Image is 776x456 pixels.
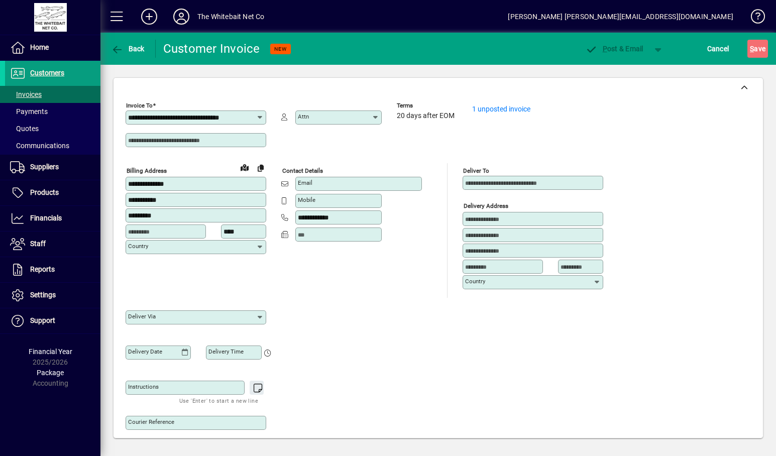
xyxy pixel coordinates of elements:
[705,40,732,58] button: Cancel
[298,196,315,203] mat-label: Mobile
[508,9,733,25] div: [PERSON_NAME] [PERSON_NAME][EMAIL_ADDRESS][DOMAIN_NAME]
[208,348,244,355] mat-label: Delivery time
[237,159,253,175] a: View on map
[298,179,312,186] mat-label: Email
[30,188,59,196] span: Products
[10,125,39,133] span: Quotes
[750,41,765,57] span: ave
[128,418,174,425] mat-label: Courier Reference
[707,41,729,57] span: Cancel
[298,113,309,120] mat-label: Attn
[111,45,145,53] span: Back
[5,120,100,137] a: Quotes
[128,313,156,320] mat-label: Deliver via
[465,278,485,285] mat-label: Country
[128,383,159,390] mat-label: Instructions
[5,283,100,308] a: Settings
[126,102,153,109] mat-label: Invoice To
[10,107,48,116] span: Payments
[163,41,260,57] div: Customer Invoice
[133,8,165,26] button: Add
[30,316,55,324] span: Support
[747,40,768,58] button: Save
[5,35,100,60] a: Home
[165,8,197,26] button: Profile
[128,348,162,355] mat-label: Delivery date
[30,163,59,171] span: Suppliers
[10,90,42,98] span: Invoices
[100,40,156,58] app-page-header-button: Back
[5,155,100,180] a: Suppliers
[580,40,648,58] button: Post & Email
[274,46,287,52] span: NEW
[30,291,56,299] span: Settings
[472,105,530,113] a: 1 unposted invoice
[179,395,258,406] mat-hint: Use 'Enter' to start a new line
[128,243,148,250] mat-label: Country
[30,265,55,273] span: Reports
[5,206,100,231] a: Financials
[5,232,100,257] a: Staff
[30,69,64,77] span: Customers
[463,167,489,174] mat-label: Deliver To
[30,240,46,248] span: Staff
[30,214,62,222] span: Financials
[5,86,100,103] a: Invoices
[29,348,72,356] span: Financial Year
[197,9,265,25] div: The Whitebait Net Co
[397,112,455,120] span: 20 days after EOM
[253,160,269,176] button: Copy to Delivery address
[5,103,100,120] a: Payments
[5,308,100,333] a: Support
[750,45,754,53] span: S
[603,45,607,53] span: P
[5,137,100,154] a: Communications
[743,2,763,35] a: Knowledge Base
[397,102,457,109] span: Terms
[5,257,100,282] a: Reports
[5,180,100,205] a: Products
[37,369,64,377] span: Package
[108,40,147,58] button: Back
[10,142,69,150] span: Communications
[585,45,643,53] span: ost & Email
[30,43,49,51] span: Home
